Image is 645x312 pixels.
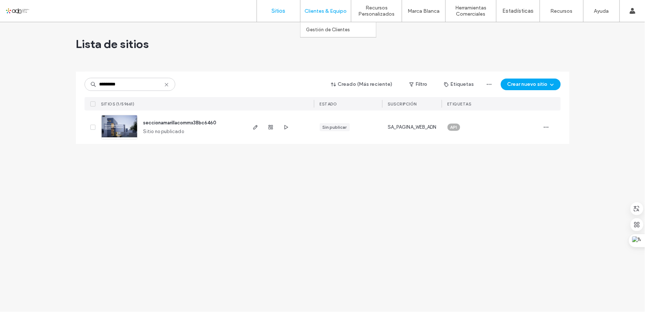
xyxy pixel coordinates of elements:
[503,8,534,14] label: Estadísticas
[325,79,399,90] button: Creado (Más reciente)
[76,37,149,51] span: Lista de sitios
[388,101,417,107] span: Suscripción
[450,124,457,131] span: API
[351,5,402,17] label: Recursos Personalizados
[551,8,573,14] label: Recursos
[408,8,440,14] label: Marca Blanca
[272,8,286,14] label: Sitios
[101,101,135,107] span: SITIOS (1/59661)
[388,124,437,131] span: SA_PAGINA_WEB_ADN
[501,79,561,90] button: Crear nuevo sitio
[143,128,184,135] span: Sitio no publicado
[143,120,217,125] a: seccionamarillacommx38bc6460
[323,124,347,131] div: Sin publicar
[306,22,376,37] a: Gestión de Clientes
[594,8,609,14] label: Ayuda
[305,8,347,14] label: Clientes & Equipo
[402,79,435,90] button: Filtro
[306,27,350,32] label: Gestión de Clientes
[438,79,481,90] button: Etiquetas
[446,5,496,17] label: Herramientas Comerciales
[320,101,337,107] span: ESTADO
[16,5,36,12] span: Ayuda
[448,101,472,107] span: ETIQUETAS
